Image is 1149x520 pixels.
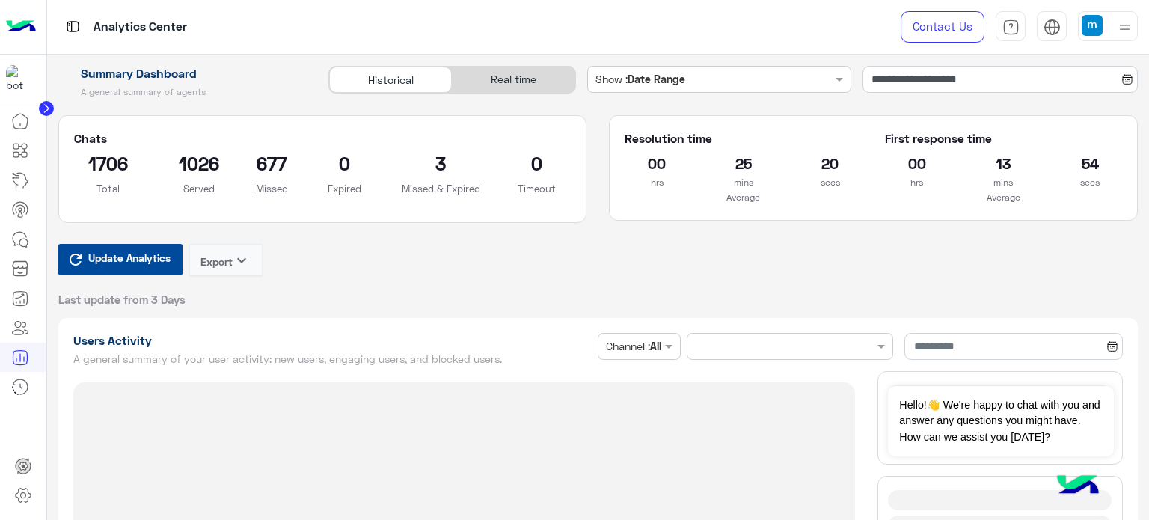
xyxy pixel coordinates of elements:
[6,65,33,92] img: 1403182699927242
[1058,151,1122,175] h2: 54
[64,17,82,36] img: tab
[165,181,233,196] p: Served
[503,181,572,196] p: Timeout
[74,151,143,175] h2: 1706
[1115,18,1134,37] img: profile
[888,386,1113,456] span: Hello!👋 We're happy to chat with you and answer any questions you might have. How can we assist y...
[310,151,379,175] h2: 0
[58,244,183,275] button: Update Analytics
[74,181,143,196] p: Total
[1052,460,1104,513] img: hulul-logo.png
[329,67,452,93] div: Historical
[256,181,288,196] p: Missed
[625,151,689,175] h2: 00
[402,151,480,175] h2: 3
[901,11,984,43] a: Contact Us
[885,175,949,190] p: hrs
[625,175,689,190] p: hrs
[1044,19,1061,36] img: tab
[798,151,862,175] h2: 20
[165,151,233,175] h2: 1026
[711,151,776,175] h2: 25
[625,131,862,146] h5: Resolution time
[625,190,862,205] p: Average
[85,248,174,268] span: Update Analytics
[58,66,312,81] h1: Summary Dashboard
[996,11,1026,43] a: tab
[1058,175,1122,190] p: secs
[58,292,186,307] span: Last update from 3 Days
[1002,19,1020,36] img: tab
[74,131,572,146] h5: Chats
[885,131,1122,146] h5: First response time
[971,175,1035,190] p: mins
[885,151,949,175] h2: 00
[94,17,187,37] p: Analytics Center
[452,67,574,93] div: Real time
[310,181,379,196] p: Expired
[233,251,251,269] i: keyboard_arrow_down
[503,151,572,175] h2: 0
[711,175,776,190] p: mins
[189,244,263,277] button: Exportkeyboard_arrow_down
[58,86,312,98] h5: A general summary of agents
[1082,15,1103,36] img: userImage
[402,181,480,196] p: Missed & Expired
[971,151,1035,175] h2: 13
[6,11,36,43] img: Logo
[798,175,862,190] p: secs
[256,151,288,175] h2: 677
[885,190,1122,205] p: Average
